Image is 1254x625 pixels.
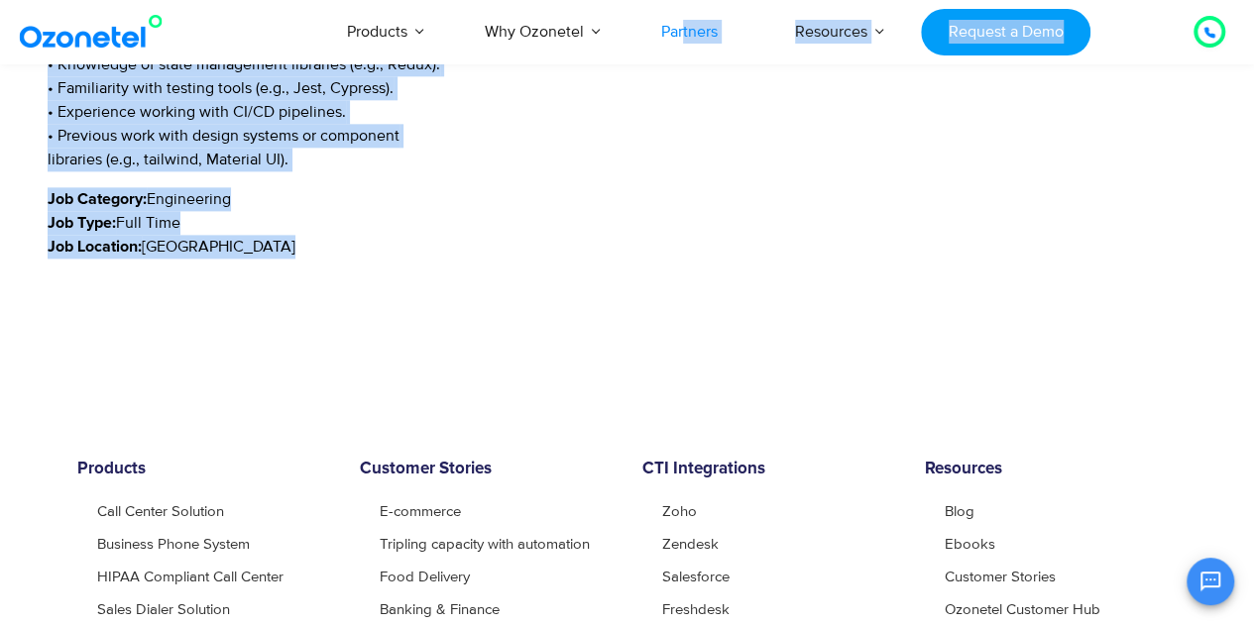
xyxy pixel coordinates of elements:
[921,9,1090,55] a: Request a Demo
[48,5,671,171] p: • Experience with TypeScript. • Knowledge of state management libraries (e.g., Redux). • Familiar...
[97,570,284,584] a: HIPAA Compliant Call Center
[97,602,230,617] a: Sales Dialer Solution
[48,239,142,255] strong: Job Location:
[142,237,295,257] span: [GEOGRAPHIC_DATA]
[360,460,613,479] h6: Customer Stories
[380,602,500,617] a: Banking & Finance
[48,191,147,207] strong: Job Category:
[662,570,730,584] a: Salesforce
[925,460,1178,479] h6: Resources
[662,537,719,552] a: Zendesk
[945,602,1100,617] a: Ozonetel Customer Hub
[48,215,116,231] strong: Job Type:
[380,504,461,519] a: E-commerce
[97,537,250,552] a: Business Phone System
[147,189,231,209] span: Engineering
[380,537,590,552] a: Tripling capacity with automation
[77,460,330,479] h6: Products
[642,460,895,479] h6: CTI Integrations
[380,570,470,584] a: Food Delivery
[97,504,224,519] a: Call Center Solution
[662,602,730,617] a: Freshdesk
[116,213,180,233] span: Full Time
[662,504,697,519] a: Zoho
[945,504,974,519] a: Blog
[1187,558,1234,605] button: Open chat
[945,537,995,552] a: Ebooks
